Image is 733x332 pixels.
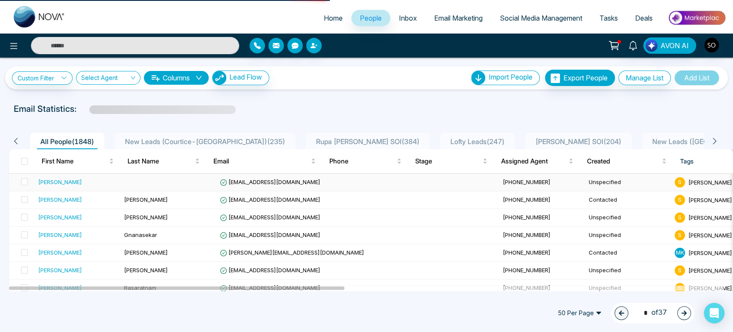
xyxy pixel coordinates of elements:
th: Stage [408,149,494,173]
span: Rupa [PERSON_NAME] SOI ( 384 ) [313,137,423,146]
th: Last Name [121,149,207,173]
span: M K [675,248,685,258]
div: [PERSON_NAME] [38,266,82,274]
span: down [195,74,202,81]
span: [EMAIL_ADDRESS][DOMAIN_NAME] [220,214,320,221]
span: First Name [42,156,107,166]
span: Lofty Leads ( 247 ) [447,137,508,146]
span: Export People [563,74,608,82]
td: Unspecified [585,280,671,297]
th: First Name [35,149,121,173]
span: S [675,195,685,205]
div: [PERSON_NAME] [38,178,82,186]
div: [PERSON_NAME] [38,283,82,292]
span: Email [213,156,309,166]
span: Assigned Agent [501,156,567,166]
th: Assigned Agent [494,149,580,173]
button: Export People [545,70,615,86]
span: Last Name [128,156,193,166]
span: [PHONE_NUMBER] [503,214,551,221]
span: [PHONE_NUMBER] [503,284,551,291]
img: Nova CRM Logo [14,6,65,28]
img: Lead Flow [645,40,657,52]
a: Social Media Management [491,10,591,26]
span: Stage [415,156,481,166]
span: People [360,14,382,22]
div: [PERSON_NAME] [38,231,82,239]
span: Import People [489,73,532,81]
p: Email Statistics: [14,102,76,115]
span: Created [587,156,660,166]
span: New Leads (Courtice-[GEOGRAPHIC_DATA]) ( 235 ) [122,137,289,146]
a: Deals [627,10,661,26]
span: [PHONE_NUMBER] [503,249,551,256]
span: [PHONE_NUMBER] [503,267,551,274]
span: S [675,212,685,223]
span: [PERSON_NAME] SOI ( 204 ) [532,137,625,146]
td: Unspecified [585,174,671,191]
a: Tasks [591,10,627,26]
span: [PERSON_NAME] [124,196,168,203]
span: S [675,265,685,276]
span: Gnanasekar [124,231,157,238]
a: Home [315,10,351,26]
span: Social Media Management [500,14,582,22]
button: Columnsdown [144,71,209,85]
span: Rasaratnam [124,284,156,291]
span: S [675,230,685,240]
span: Home [324,14,343,22]
a: Inbox [390,10,426,26]
img: User Avatar [704,38,719,52]
td: Unspecified [585,209,671,227]
span: Inbox [399,14,417,22]
td: Contacted [585,244,671,262]
div: [PERSON_NAME] [38,213,82,221]
span: [PERSON_NAME] [688,249,732,256]
td: Unspecified [585,227,671,244]
img: Lead Flow [213,71,226,85]
a: People [351,10,390,26]
span: [PERSON_NAME][EMAIL_ADDRESS][DOMAIN_NAME] [220,249,364,256]
span: S [675,283,685,293]
span: Phone [329,156,395,166]
button: AVON AI [643,37,696,54]
img: Market-place.gif [666,8,728,28]
span: Email Marketing [434,14,483,22]
button: Manage List [618,71,671,85]
th: Phone [322,149,408,173]
span: [EMAIL_ADDRESS][DOMAIN_NAME] [220,284,320,291]
span: [EMAIL_ADDRESS][DOMAIN_NAME] [220,231,320,238]
span: All People ( 1848 ) [37,137,97,146]
span: [PERSON_NAME] [124,249,168,256]
span: [PHONE_NUMBER] [503,196,551,203]
span: 50 Per Page [552,306,608,320]
span: S [675,177,685,188]
span: Deals [635,14,653,22]
td: Unspecified [585,262,671,280]
span: Tasks [599,14,618,22]
button: Lead Flow [212,71,269,85]
span: [EMAIL_ADDRESS][DOMAIN_NAME] [220,267,320,274]
a: Lead FlowLead Flow [209,71,269,85]
span: [EMAIL_ADDRESS][DOMAIN_NAME] [220,178,320,185]
a: Email Marketing [426,10,491,26]
span: [PHONE_NUMBER] [503,231,551,238]
span: of 37 [639,307,667,319]
th: Email [207,149,322,173]
span: [EMAIL_ADDRESS][DOMAIN_NAME] [220,196,320,203]
span: [PERSON_NAME] [124,214,168,221]
th: Created [580,149,673,173]
div: Open Intercom Messenger [704,303,724,323]
td: Contacted [585,191,671,209]
span: AVON AI [660,40,689,51]
div: [PERSON_NAME] [38,195,82,204]
span: Lead Flow [229,73,262,81]
span: [PERSON_NAME] [124,267,168,274]
a: Custom Filter [12,71,73,85]
span: [PHONE_NUMBER] [503,178,551,185]
div: [PERSON_NAME] [38,248,82,257]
